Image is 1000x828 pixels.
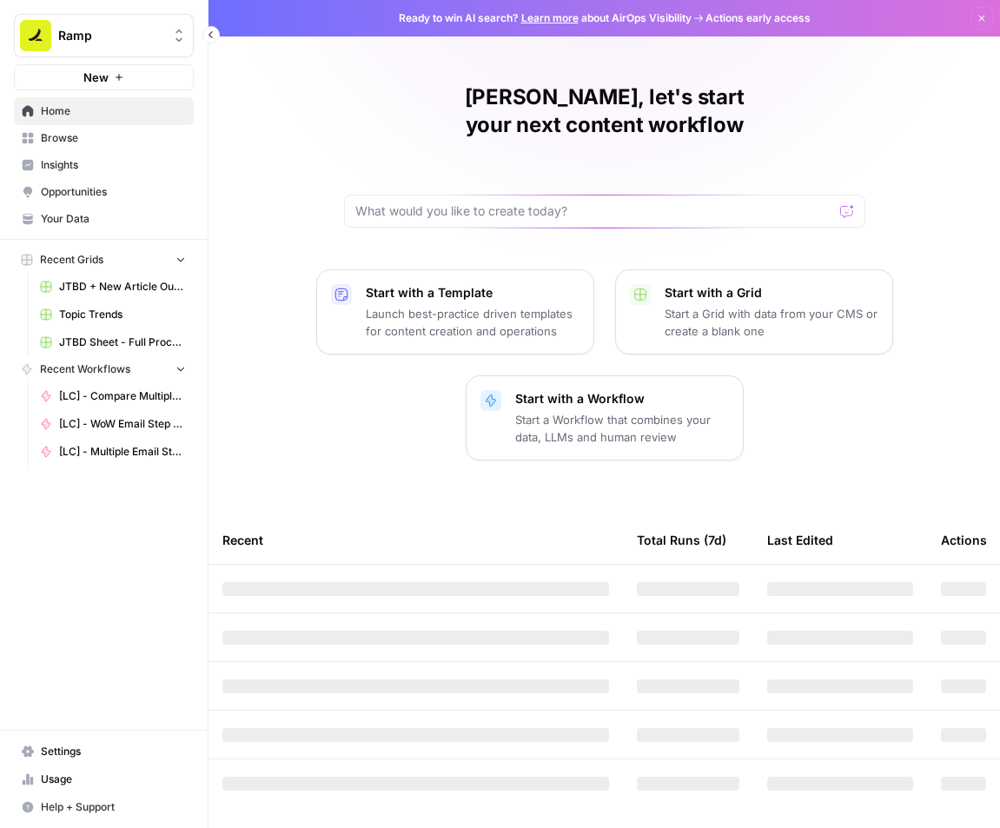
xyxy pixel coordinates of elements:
span: [LC] - WoW Email Step Comparison [59,416,186,432]
a: Topic Trends [32,301,194,328]
span: [LC] - Multiple Email Step Comparison [59,444,186,460]
a: Usage [14,765,194,793]
a: Settings [14,738,194,765]
span: Your Data [41,211,186,227]
a: Your Data [14,205,194,233]
p: Start with a Grid [665,284,878,301]
div: Recent [222,516,609,564]
div: Last Edited [767,516,833,564]
span: Settings [41,744,186,759]
span: Help + Support [41,799,186,815]
button: Workspace: Ramp [14,14,194,57]
button: Recent Grids [14,247,194,273]
p: Start with a Template [366,284,579,301]
span: Usage [41,772,186,787]
span: Topic Trends [59,307,186,322]
button: New [14,64,194,90]
button: Start with a WorkflowStart a Workflow that combines your data, LLMs and human review [466,375,744,460]
a: [LC] - Multiple Email Step Comparison [32,438,194,466]
p: Launch best-practice driven templates for content creation and operations [366,305,579,340]
a: Opportunities [14,178,194,206]
div: Total Runs (7d) [637,516,726,564]
input: What would you like to create today? [355,202,833,220]
span: Opportunities [41,184,186,200]
a: Browse [14,124,194,152]
p: Start with a Workflow [515,390,729,407]
a: Home [14,97,194,125]
span: [LC] - Compare Multiple Weeks [59,388,186,404]
button: Start with a GridStart a Grid with data from your CMS or create a blank one [615,269,893,354]
img: Ramp Logo [20,20,51,51]
span: New [83,69,109,86]
a: [LC] - WoW Email Step Comparison [32,410,194,438]
span: Recent Grids [40,252,103,268]
p: Start a Grid with data from your CMS or create a blank one [665,305,878,340]
a: Learn more [521,11,579,24]
span: JTBD Sheet - Full Process [59,335,186,350]
h1: [PERSON_NAME], let's start your next content workflow [344,83,865,139]
span: Home [41,103,186,119]
a: JTBD + New Article Output [32,273,194,301]
p: Start a Workflow that combines your data, LLMs and human review [515,411,729,446]
span: Ramp [58,27,163,44]
button: Start with a TemplateLaunch best-practice driven templates for content creation and operations [316,269,594,354]
span: Ready to win AI search? about AirOps Visibility [399,10,692,26]
span: Recent Workflows [40,361,130,377]
a: [LC] - Compare Multiple Weeks [32,382,194,410]
span: Browse [41,130,186,146]
span: Actions early access [705,10,811,26]
span: JTBD + New Article Output [59,279,186,295]
div: Actions [941,516,987,564]
a: Insights [14,151,194,179]
span: Insights [41,157,186,173]
a: JTBD Sheet - Full Process [32,328,194,356]
button: Recent Workflows [14,356,194,382]
button: Help + Support [14,793,194,821]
